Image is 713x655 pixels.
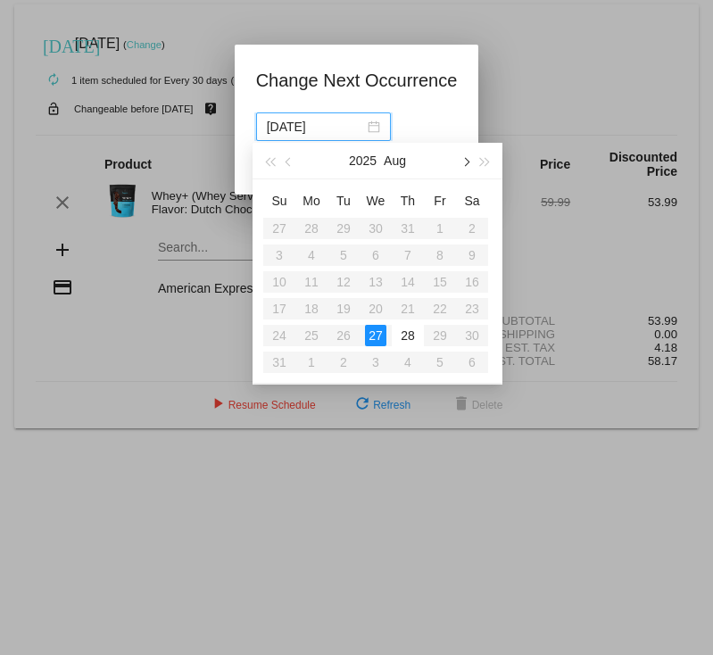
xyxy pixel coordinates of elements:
th: Tue [327,187,360,215]
button: Next month (PageDown) [455,143,475,178]
button: Last year (Control + left) [260,143,279,178]
button: Aug [384,143,406,178]
button: 2025 [349,143,377,178]
th: Thu [392,187,424,215]
th: Mon [295,187,327,215]
button: Next year (Control + right) [476,143,495,178]
div: 28 [397,325,419,346]
th: Sat [456,187,488,215]
th: Sun [263,187,295,215]
th: Wed [360,187,392,215]
input: Select date [267,117,364,137]
button: Previous month (PageUp) [279,143,299,178]
td: 8/28/2025 [392,322,424,349]
th: Fri [424,187,456,215]
h1: Change Next Occurrence [256,66,458,95]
